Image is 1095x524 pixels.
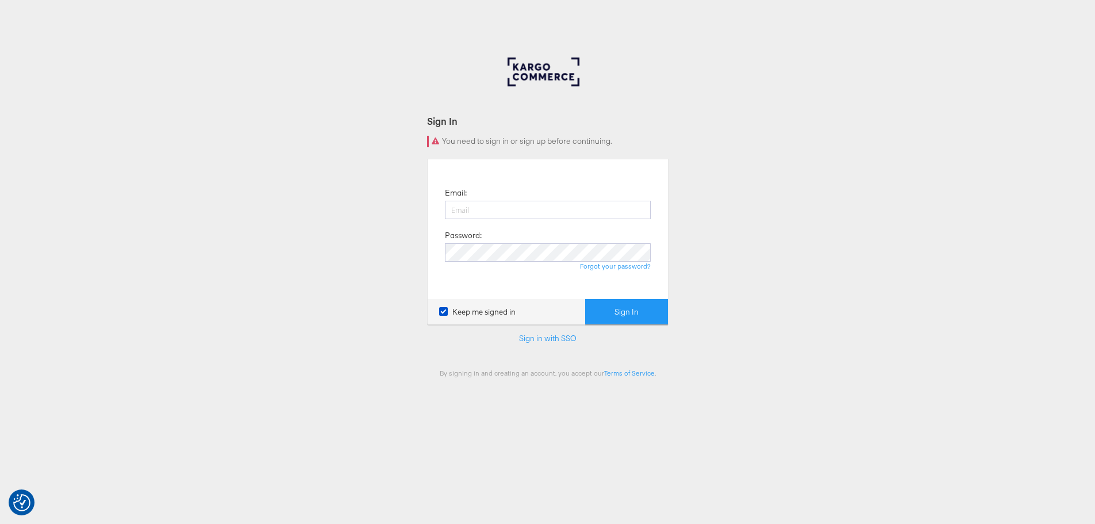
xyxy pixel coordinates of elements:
[445,188,467,198] label: Email:
[427,114,668,128] div: Sign In
[427,369,668,377] div: By signing in and creating an account, you accept our .
[585,299,668,325] button: Sign In
[427,136,668,147] div: You need to sign in or sign up before continuing.
[445,230,482,241] label: Password:
[13,494,30,511] img: Revisit consent button
[13,494,30,511] button: Consent Preferences
[445,201,651,219] input: Email
[604,369,655,377] a: Terms of Service
[580,262,651,270] a: Forgot your password?
[439,307,516,318] label: Keep me signed in
[519,333,577,343] a: Sign in with SSO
